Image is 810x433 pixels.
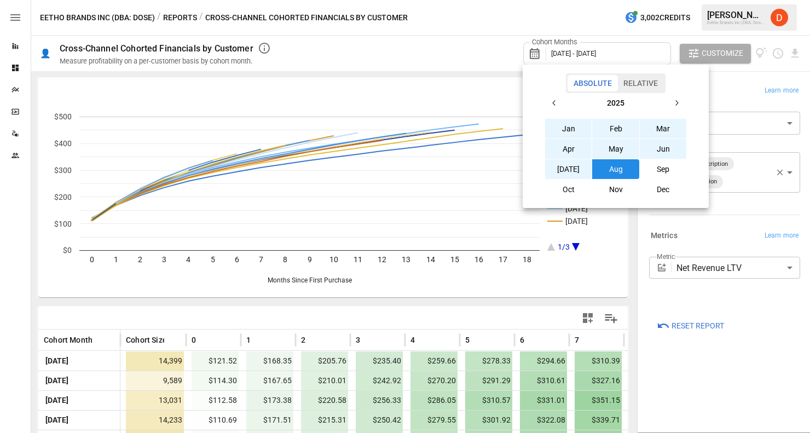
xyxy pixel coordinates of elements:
button: May [592,139,639,159]
button: Jun [640,139,687,159]
button: [DATE] [545,159,592,179]
button: Dec [640,180,687,199]
button: Feb [592,119,639,138]
button: Aug [592,159,639,179]
button: Jan [545,119,592,138]
button: Oct [545,180,592,199]
button: Absolute [568,75,618,91]
button: Mar [640,119,687,138]
button: Nov [592,180,639,199]
button: Sep [640,159,687,179]
button: Apr [545,139,592,159]
button: Relative [617,75,664,91]
button: 2025 [564,93,667,113]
